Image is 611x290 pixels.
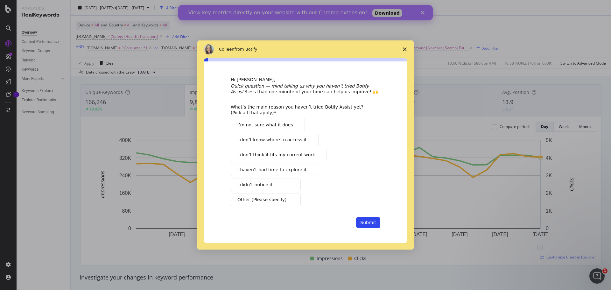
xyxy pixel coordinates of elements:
div: View key metrics directly on your website with our Chrome extension! [10,4,189,11]
span: from Botify [235,47,257,52]
span: I don’t know where to access it [237,137,307,143]
span: I don’t think it fits my current work [237,152,315,158]
button: I’m not sure what it does [231,119,305,131]
div: Close [242,6,249,10]
button: I haven’t had time to explore it [231,164,318,176]
div: What’s the main reason you haven’t tried Botify Assist yet? (Pick all that apply) [231,104,371,116]
span: Other (Please specify) [237,196,286,203]
span: Colleen [219,47,235,52]
button: I don’t know where to access it [231,134,319,146]
span: I’m not sure what it does [237,122,293,128]
div: Less than one minute of your time can help us improve! 🙌 [231,83,380,95]
button: I don’t think it fits my current work [231,149,327,161]
i: Quick question — mind telling us why you haven’t tried Botify Assist? [231,83,369,94]
button: I didn’t notice it [231,179,301,191]
span: I haven’t had time to explore it [237,166,306,173]
a: Download [194,4,224,12]
button: Submit [356,217,380,228]
span: I didn’t notice it [237,181,272,188]
img: Profile image for Colleen [204,44,214,54]
button: Other (Please specify) [231,194,301,206]
div: Hi [PERSON_NAME], [231,77,380,83]
span: Close survey [396,40,414,58]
